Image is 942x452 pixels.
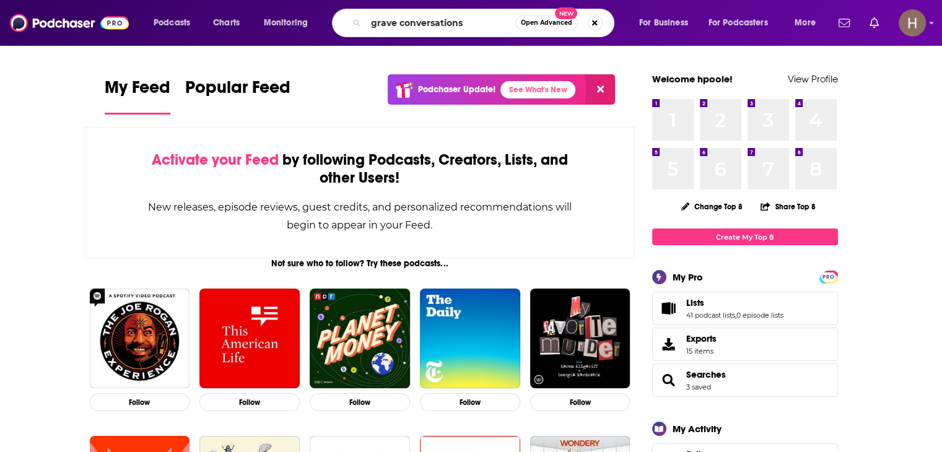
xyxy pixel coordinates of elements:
button: Share Top 8 [760,194,816,219]
img: This American Life [199,289,300,389]
div: Search podcasts, credits, & more... [344,9,626,37]
span: Monitoring [264,14,308,32]
span: Exports [656,336,681,353]
div: My Pro [673,271,703,283]
button: Open AdvancedNew [515,15,578,30]
span: My Feed [105,77,170,105]
span: Searches [652,363,838,397]
span: New [555,7,577,19]
span: Popular Feed [185,77,290,105]
span: Exports [686,333,717,344]
a: 0 episode lists [736,311,783,319]
span: Charts [213,14,240,32]
span: Logged in as hpoole [899,9,926,37]
a: See What's New [500,81,575,98]
button: Follow [90,393,190,411]
span: 15 items [686,347,717,355]
img: My Favorite Murder with Karen Kilgariff and Georgia Hardstark [530,289,630,389]
div: My Activity [673,423,722,435]
a: Create My Top 8 [652,228,838,245]
img: The Joe Rogan Experience [90,289,190,389]
a: Exports [652,328,838,361]
span: , [735,311,736,319]
button: Show profile menu [899,9,926,37]
span: Open Advanced [521,20,572,26]
button: open menu [786,13,831,33]
button: Follow [199,393,300,411]
div: New releases, episode reviews, guest credits, and personalized recommendations will begin to appe... [147,198,573,234]
span: Lists [686,297,704,308]
span: Activate your Feed [152,150,279,169]
img: The Daily [420,289,520,389]
a: My Feed [105,77,170,115]
img: Planet Money [310,289,410,389]
button: Change Top 8 [674,199,751,214]
a: Charts [205,13,247,33]
input: Search podcasts, credits, & more... [366,13,515,33]
img: Podchaser - Follow, Share and Rate Podcasts [10,11,129,35]
a: Welcome hpoole! [652,73,733,85]
div: by following Podcasts, Creators, Lists, and other Users! [147,151,573,187]
button: Follow [310,393,410,411]
a: Popular Feed [185,77,290,115]
span: For Podcasters [709,14,768,32]
a: Searches [656,372,681,389]
p: Podchaser Update! [418,84,495,95]
a: Show notifications dropdown [834,12,855,33]
button: open menu [700,13,786,33]
a: 41 podcast lists [686,311,735,319]
span: PRO [821,272,836,282]
span: For Business [639,14,688,32]
a: Searches [686,369,726,380]
button: Follow [530,393,630,411]
a: 3 saved [686,383,711,391]
span: More [795,14,816,32]
div: Not sure who to follow? Try these podcasts... [85,258,635,269]
span: Podcasts [154,14,190,32]
a: Lists [686,297,783,308]
span: Lists [652,292,838,325]
button: Follow [420,393,520,411]
a: Lists [656,300,681,317]
a: View Profile [788,73,838,85]
button: open menu [145,13,206,33]
img: User Profile [899,9,926,37]
a: PRO [821,272,836,281]
a: Show notifications dropdown [865,12,884,33]
button: open menu [630,13,704,33]
button: open menu [255,13,324,33]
